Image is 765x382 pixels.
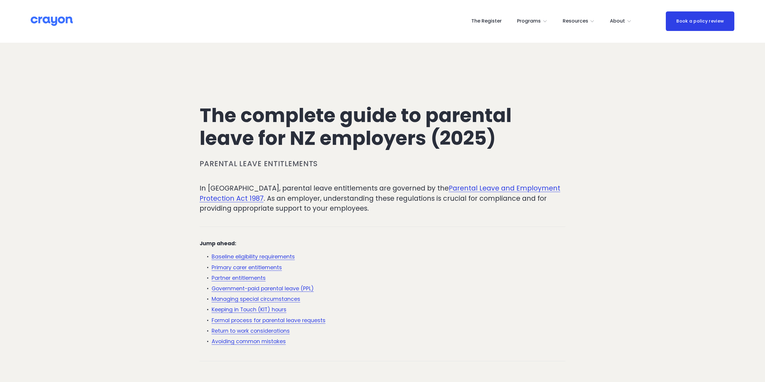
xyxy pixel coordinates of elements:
a: Keeping in Touch (KIT) hours [212,306,286,313]
a: folder dropdown [610,17,632,26]
a: Partner entitlements [212,274,266,282]
span: Resources [563,17,588,26]
img: Crayon [31,16,73,26]
a: Government-paid parental leave (PPL) [212,285,314,292]
p: In [GEOGRAPHIC_DATA], parental leave entitlements are governed by the . As an employer, understan... [200,183,566,214]
a: Baseline eligibility requirements [212,253,295,260]
a: Primary carer entitlements [212,264,282,271]
span: Programs [517,17,541,26]
strong: Jump ahead: [200,240,236,247]
h1: The complete guide to parental leave for NZ employers (2025) [200,104,566,150]
a: Avoiding common mistakes [212,338,286,345]
a: Parental Leave and Employment Protection Act 1987 [200,183,560,203]
a: Return to work considerations [212,327,290,335]
a: The Register [471,17,502,26]
a: Book a policy review [666,11,734,31]
a: Formal process for parental leave requests [212,317,326,324]
a: folder dropdown [517,17,547,26]
span: About [610,17,625,26]
a: Managing special circumstances [212,295,300,303]
a: Parental leave entitlements [200,159,318,169]
a: folder dropdown [563,17,595,26]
